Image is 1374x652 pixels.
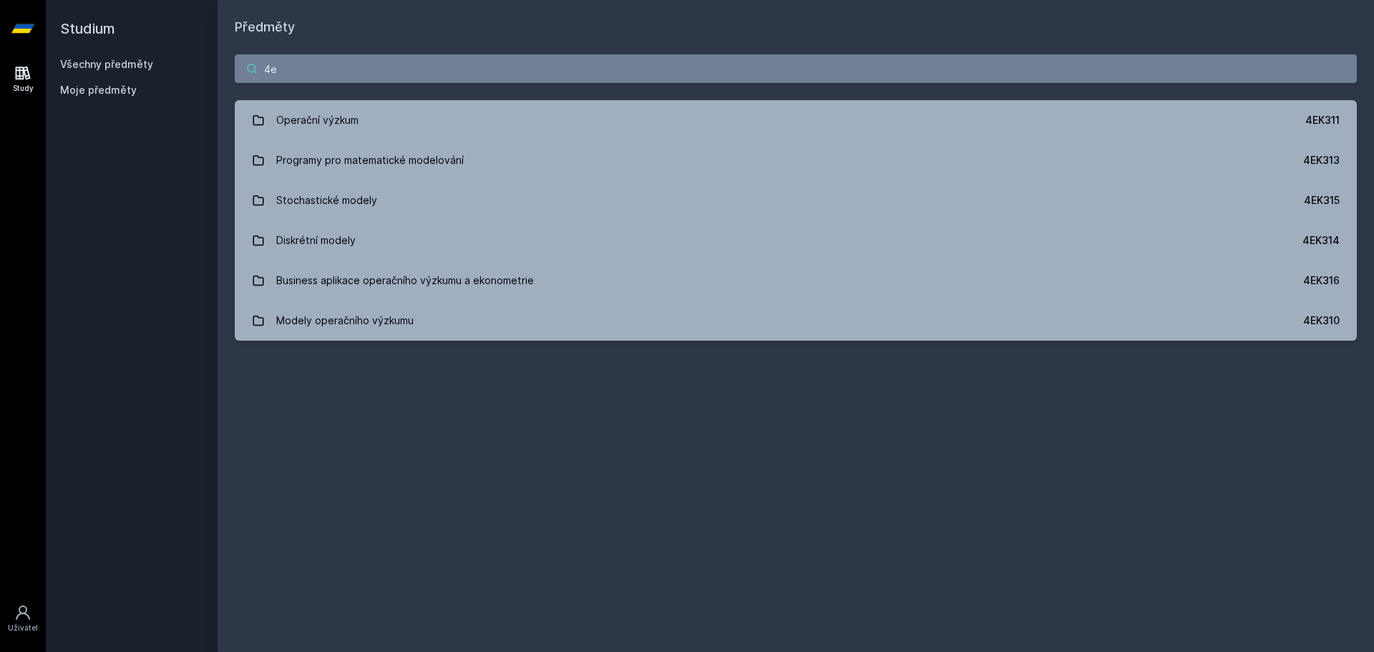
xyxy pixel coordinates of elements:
span: Moje předměty [60,83,137,97]
a: Všechny předměty [60,58,153,70]
div: Stochastické modely [276,186,377,215]
a: Programy pro matematické modelování 4EK313 [235,140,1357,180]
a: Uživatel [3,597,43,641]
div: Uživatel [8,623,38,633]
div: 4EK311 [1305,113,1340,127]
div: Study [13,83,34,94]
div: Diskrétní modely [276,226,356,255]
a: Study [3,57,43,101]
div: 4EK310 [1303,313,1340,328]
div: Operační výzkum [276,106,359,135]
div: Programy pro matematické modelování [276,146,464,175]
a: Business aplikace operačního výzkumu a ekonometrie 4EK316 [235,261,1357,301]
div: 4EK313 [1303,153,1340,167]
div: Business aplikace operačního výzkumu a ekonometrie [276,266,534,295]
div: 4EK316 [1303,273,1340,288]
div: 4EK314 [1302,233,1340,248]
a: Stochastické modely 4EK315 [235,180,1357,220]
input: Název nebo ident předmětu… [235,54,1357,83]
a: Diskrétní modely 4EK314 [235,220,1357,261]
div: Modely operačního výzkumu [276,306,414,335]
a: Modely operačního výzkumu 4EK310 [235,301,1357,341]
a: Operační výzkum 4EK311 [235,100,1357,140]
h1: Předměty [235,17,1357,37]
div: 4EK315 [1304,193,1340,208]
